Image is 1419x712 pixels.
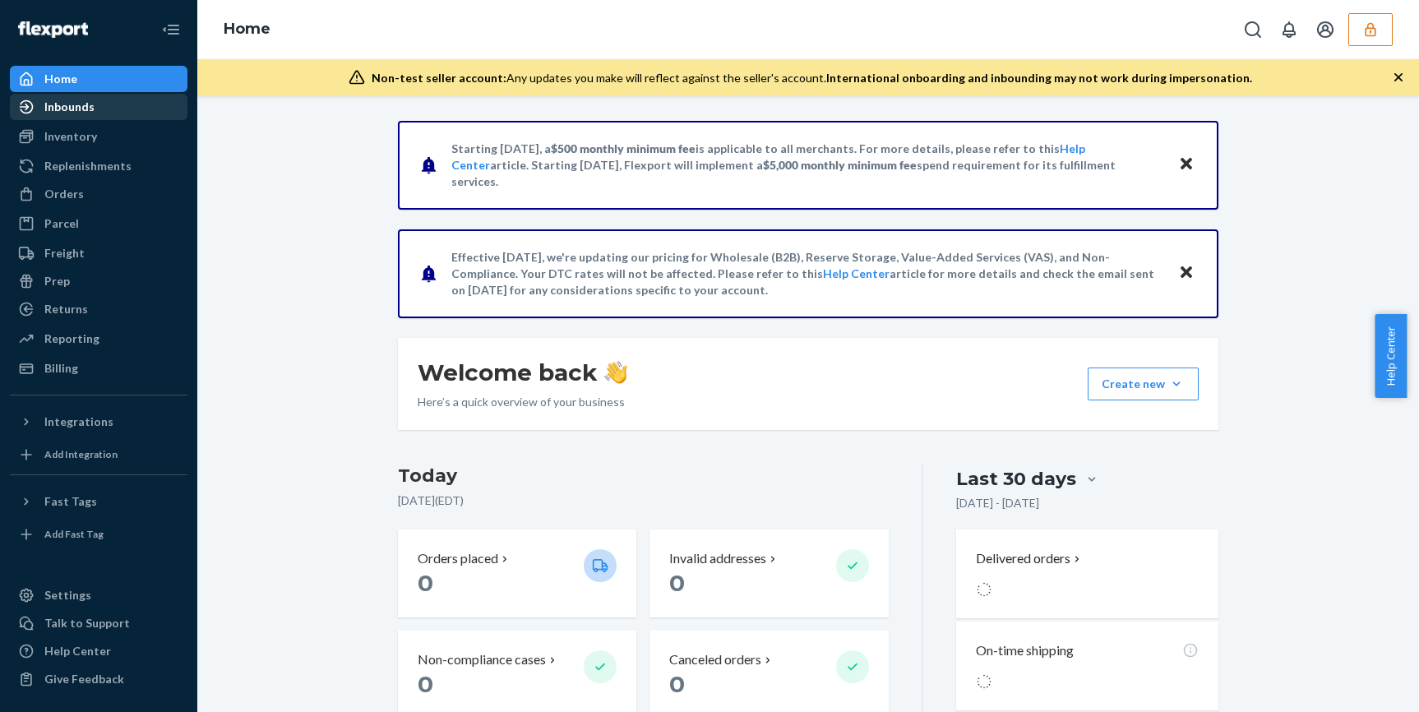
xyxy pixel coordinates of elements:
div: Replenishments [44,158,132,174]
div: Any updates you make will reflect against the seller's account. [372,70,1252,86]
div: Prep [44,273,70,289]
img: Flexport logo [18,21,88,38]
div: Freight [44,245,85,261]
button: Fast Tags [10,488,187,515]
span: $5,000 monthly minimum fee [763,158,917,172]
div: Orders [44,186,84,202]
a: Home [10,66,187,92]
button: Give Feedback [10,666,187,692]
a: Reporting [10,326,187,352]
p: Canceled orders [669,650,761,669]
button: Help Center [1375,314,1407,398]
a: Parcel [10,210,187,237]
span: International onboarding and inbounding may not work during impersonation. [826,71,1252,85]
a: Orders [10,181,187,207]
div: Parcel [44,215,79,232]
div: Reporting [44,331,99,347]
div: Last 30 days [956,466,1076,492]
p: Orders placed [418,549,498,568]
span: $500 monthly minimum fee [551,141,696,155]
a: Add Fast Tag [10,521,187,548]
div: Billing [44,360,78,377]
a: Talk to Support [10,610,187,636]
div: Add Fast Tag [44,527,104,541]
h1: Welcome back [418,358,627,387]
span: Non-test seller account: [372,71,506,85]
p: Invalid addresses [669,549,766,568]
a: Billing [10,355,187,381]
img: hand-wave emoji [604,361,627,384]
button: Close [1176,153,1197,177]
button: Delivered orders [976,549,1084,568]
div: Help Center [44,643,111,659]
a: Prep [10,268,187,294]
a: Help Center [823,266,890,280]
button: Create new [1088,368,1199,400]
span: 0 [418,569,433,597]
p: Starting [DATE], a is applicable to all merchants. For more details, please refer to this article... [451,141,1162,190]
a: Freight [10,240,187,266]
a: Add Integration [10,442,187,468]
span: 0 [418,670,433,698]
p: Non-compliance cases [418,650,546,669]
div: Give Feedback [44,671,124,687]
div: Returns [44,301,88,317]
button: Open notifications [1273,13,1306,46]
p: Effective [DATE], we're updating our pricing for Wholesale (B2B), Reserve Storage, Value-Added Se... [451,249,1162,298]
button: Close Navigation [155,13,187,46]
div: Inbounds [44,99,95,115]
p: [DATE] - [DATE] [956,495,1039,511]
button: Close [1176,261,1197,285]
button: Orders placed 0 [398,529,636,617]
h3: Today [398,463,889,489]
a: Inbounds [10,94,187,120]
a: Inventory [10,123,187,150]
a: Home [224,20,270,38]
div: Settings [44,587,91,603]
p: Here’s a quick overview of your business [418,394,627,410]
a: Help Center [10,638,187,664]
button: Integrations [10,409,187,435]
div: Home [44,71,77,87]
div: Fast Tags [44,493,97,510]
a: Returns [10,296,187,322]
button: Open account menu [1309,13,1342,46]
div: Talk to Support [44,615,130,631]
a: Replenishments [10,153,187,179]
a: Settings [10,582,187,608]
div: Integrations [44,414,113,430]
button: Invalid addresses 0 [649,529,888,617]
div: Inventory [44,128,97,145]
p: [DATE] ( EDT ) [398,492,889,509]
span: 0 [669,670,685,698]
button: Open Search Box [1236,13,1269,46]
ol: breadcrumbs [210,6,284,53]
p: On-time shipping [976,641,1074,660]
div: Add Integration [44,447,118,461]
span: 0 [669,569,685,597]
